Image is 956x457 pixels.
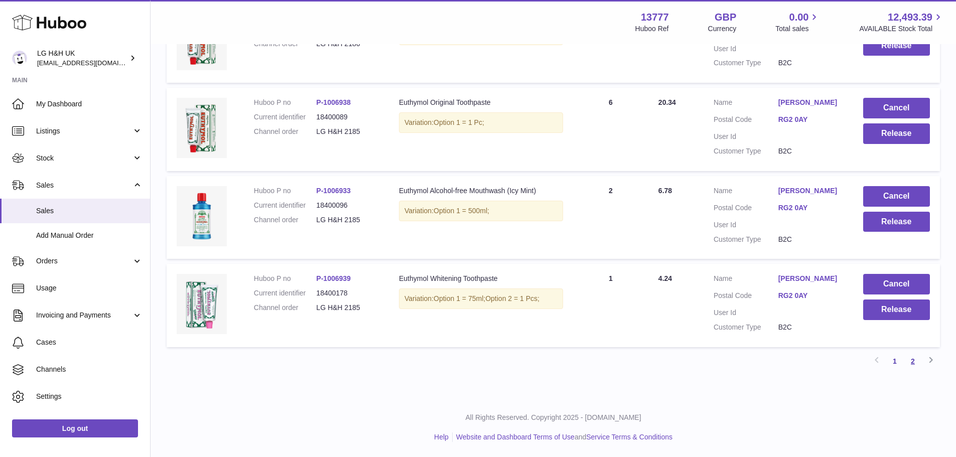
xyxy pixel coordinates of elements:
[778,235,843,244] dd: B2C
[714,220,778,230] dt: User Id
[434,433,449,441] a: Help
[859,11,944,34] a: 12,493.39 AVAILABLE Stock Total
[863,299,930,320] button: Release
[254,186,317,196] dt: Huboo P no
[714,98,778,110] dt: Name
[37,49,127,68] div: LG H&H UK
[658,274,672,282] span: 4.24
[36,365,143,374] span: Channels
[635,24,669,34] div: Huboo Ref
[778,146,843,156] dd: B2C
[886,352,904,370] a: 1
[316,274,351,282] a: P-1006939
[254,201,317,210] dt: Current identifier
[863,186,930,207] button: Cancel
[254,303,317,313] dt: Channel order
[36,181,132,190] span: Sales
[399,98,563,107] div: Euthymol Original Toothpaste
[316,98,351,106] a: P-1006938
[399,274,563,283] div: Euthymol Whitening Toothpaste
[714,274,778,286] dt: Name
[254,98,317,107] dt: Huboo P no
[778,274,843,283] a: [PERSON_NAME]
[36,283,143,293] span: Usage
[254,215,317,225] dt: Channel order
[863,212,930,232] button: Release
[36,154,132,163] span: Stock
[36,126,132,136] span: Listings
[453,432,672,442] li: and
[159,413,948,422] p: All Rights Reserved. Copyright 2025 - [DOMAIN_NAME]
[778,323,843,332] dd: B2C
[12,51,27,66] img: veechen@lghnh.co.uk
[36,256,132,266] span: Orders
[863,98,930,118] button: Cancel
[12,419,138,437] a: Log out
[254,127,317,136] dt: Channel order
[658,187,672,195] span: 6.78
[36,311,132,320] span: Invoicing and Payments
[714,146,778,156] dt: Customer Type
[177,98,227,158] img: Euthymol_Original_Toothpaste_Image-1.webp
[316,187,351,195] a: P-1006933
[641,11,669,24] strong: 13777
[316,215,379,225] dd: LG H&H 2185
[456,433,575,441] a: Website and Dashboard Terms of Use
[254,112,317,122] dt: Current identifier
[36,206,143,216] span: Sales
[36,338,143,347] span: Cases
[778,186,843,196] a: [PERSON_NAME]
[708,24,737,34] div: Currency
[399,186,563,196] div: Euthymol Alcohol-free Mouthwash (Icy Mint)
[177,274,227,334] img: whitening-toothpaste.webp
[434,207,489,215] span: Option 1 = 500ml;
[714,203,778,215] dt: Postal Code
[778,115,843,124] a: RG2 0AY
[714,115,778,127] dt: Postal Code
[714,58,778,68] dt: Customer Type
[399,288,563,309] div: Variation:
[888,11,932,24] span: 12,493.39
[177,186,227,246] img: Euthymol_Alcohol-free_Mouthwash_Icy_Mint_-Image-2.webp
[399,112,563,133] div: Variation:
[573,264,648,347] td: 1
[778,291,843,300] a: RG2 0AY
[863,274,930,294] button: Cancel
[573,88,648,171] td: 6
[316,288,379,298] dd: 18400178
[775,24,820,34] span: Total sales
[399,201,563,221] div: Variation:
[254,288,317,298] dt: Current identifier
[316,303,379,313] dd: LG H&H 2185
[775,11,820,34] a: 0.00 Total sales
[36,392,143,401] span: Settings
[434,294,485,302] span: Option 1 = 75ml;
[485,294,539,302] span: Option 2 = 1 Pcs;
[714,308,778,318] dt: User Id
[36,231,143,240] span: Add Manual Order
[715,11,736,24] strong: GBP
[863,123,930,144] button: Release
[714,235,778,244] dt: Customer Type
[37,59,148,67] span: [EMAIL_ADDRESS][DOMAIN_NAME]
[573,176,648,259] td: 2
[714,44,778,54] dt: User Id
[434,118,484,126] span: Option 1 = 1 Pc;
[658,98,676,106] span: 20.34
[904,352,922,370] a: 2
[714,323,778,332] dt: Customer Type
[254,274,317,283] dt: Huboo P no
[714,186,778,198] dt: Name
[316,127,379,136] dd: LG H&H 2185
[778,203,843,213] a: RG2 0AY
[36,99,143,109] span: My Dashboard
[778,58,843,68] dd: B2C
[586,433,672,441] a: Service Terms & Conditions
[778,98,843,107] a: [PERSON_NAME]
[714,132,778,141] dt: User Id
[863,36,930,56] button: Release
[316,112,379,122] dd: 18400089
[789,11,809,24] span: 0.00
[859,24,944,34] span: AVAILABLE Stock Total
[714,291,778,303] dt: Postal Code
